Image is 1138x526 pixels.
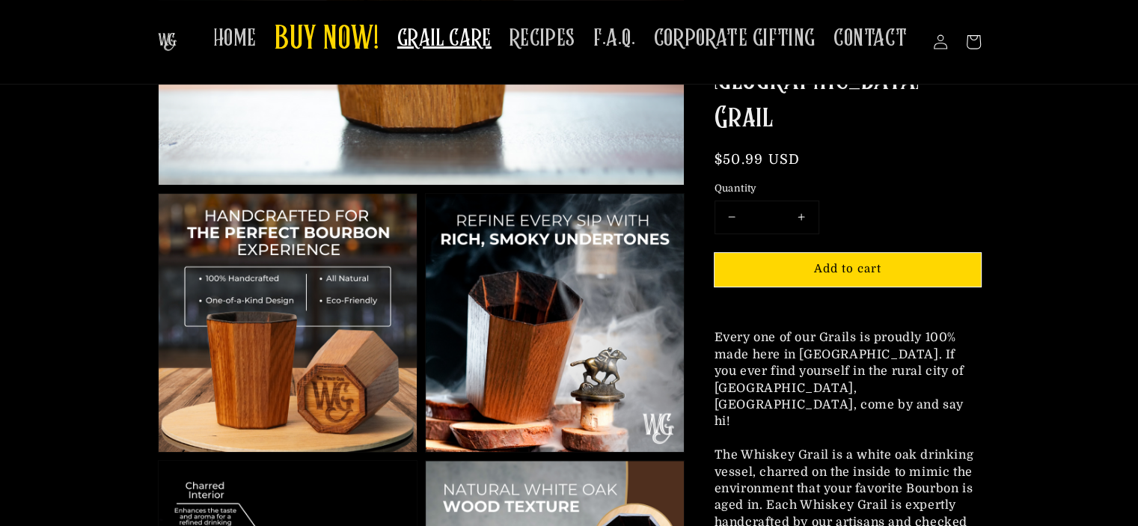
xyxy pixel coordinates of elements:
span: CONTACT [833,24,907,53]
span: $50.99 USD [715,153,801,168]
img: Grail Benefits [426,194,684,452]
a: CONTACT [825,15,916,62]
a: GRAIL CARE [388,15,501,62]
img: The Whiskey Grail [158,33,177,51]
span: HOME [213,24,257,53]
a: BUY NOW! [266,10,388,70]
a: F.A.Q. [584,15,645,62]
label: Quantity [715,182,981,197]
span: RECIPES [510,24,575,53]
span: GRAIL CARE [397,24,492,53]
a: RECIPES [501,15,584,62]
span: F.A.Q. [593,24,636,53]
span: CORPORATE GIFTING [654,24,816,53]
a: CORPORATE GIFTING [645,15,825,62]
span: BUY NOW! [275,19,379,61]
button: Add to cart [715,254,981,287]
span: Add to cart [814,263,881,276]
a: HOME [204,15,266,62]
img: Grail Benefits [159,194,417,452]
